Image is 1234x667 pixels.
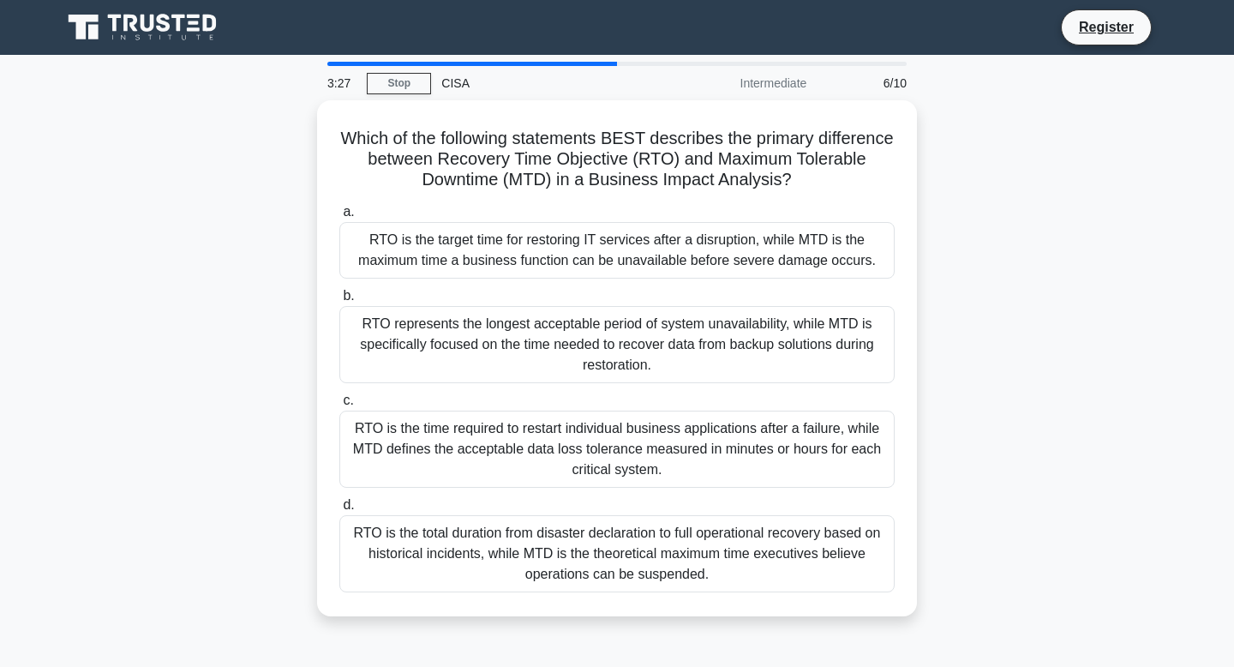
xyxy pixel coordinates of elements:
a: Stop [367,73,431,94]
div: Intermediate [667,66,817,100]
div: 3:27 [317,66,367,100]
span: a. [343,204,354,219]
div: RTO is the target time for restoring IT services after a disruption, while MTD is the maximum tim... [339,222,895,279]
div: RTO is the total duration from disaster declaration to full operational recovery based on histori... [339,515,895,592]
span: c. [343,393,353,407]
span: d. [343,497,354,512]
div: 6/10 [817,66,917,100]
div: RTO represents the longest acceptable period of system unavailability, while MTD is specifically ... [339,306,895,383]
h5: Which of the following statements BEST describes the primary difference between Recovery Time Obj... [338,128,896,191]
div: RTO is the time required to restart individual business applications after a failure, while MTD d... [339,411,895,488]
div: CISA [431,66,667,100]
a: Register [1069,16,1144,38]
span: b. [343,288,354,303]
